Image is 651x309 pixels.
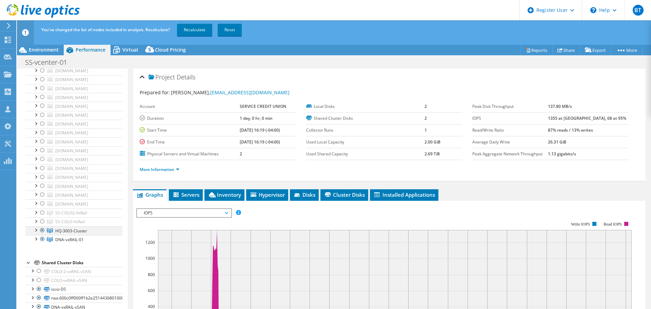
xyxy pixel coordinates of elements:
span: SS-COLO2-VxRail [55,210,87,216]
span: Cloud Pricing [155,46,186,53]
label: Average Daily Write [472,139,548,146]
a: [DOMAIN_NAME] [25,102,122,111]
a: COLO-2-vxRAIL-vSAN [25,267,122,276]
a: HQ-3003-Cluster [25,226,122,235]
text: 1000 [145,255,155,261]
a: [EMAIL_ADDRESS][DOMAIN_NAME] [210,89,290,96]
text: 800 [148,272,155,277]
label: Prepared for: [140,89,170,96]
span: Cluster Disks [324,191,365,198]
span: Inventory [208,191,241,198]
text: Write IOPS [571,222,590,227]
a: SS-COLO-VxRail [25,217,122,226]
span: Environment [29,46,59,53]
span: Servers [172,191,199,198]
text: 1200 [145,239,155,245]
label: IOPS [472,115,548,122]
label: End Time [140,139,239,146]
b: 2.00 GiB [425,139,440,145]
a: COLO-vxRAIL-vSAN [25,276,122,285]
a: [DOMAIN_NAME] [25,93,122,102]
span: [DOMAIN_NAME] [55,130,88,136]
b: SERVICE CREDIT UNION [240,103,286,109]
label: Start Time [140,127,239,134]
a: [DOMAIN_NAME] [25,111,122,120]
label: Peak Aggregate Network Throughput [472,151,548,157]
a: [DOMAIN_NAME] [25,129,122,137]
a: Share [552,45,580,55]
label: Local Disks [306,103,425,110]
span: [DOMAIN_NAME] [55,139,88,145]
span: [DOMAIN_NAME] [55,157,88,162]
label: Used Local Capacity [306,139,425,146]
b: 1 day, 0 hr, 0 min [240,115,273,121]
a: [DOMAIN_NAME] [25,164,122,173]
span: BT [633,5,644,16]
span: SS-COLO-VxRail [55,219,85,225]
div: Shared Cluster Disks [42,259,122,267]
span: You've changed the list of nodes included in analysis. Recalculate? [41,27,170,33]
label: Read/Write Ratio [472,127,548,134]
label: Account [140,103,239,110]
a: [DOMAIN_NAME] [25,75,122,84]
span: [DOMAIN_NAME] [55,192,88,198]
b: 2 [240,151,242,157]
span: [DOMAIN_NAME] [55,103,88,109]
label: Shared Cluster Disks [306,115,425,122]
span: Performance [76,46,105,53]
a: [DOMAIN_NAME] [25,182,122,191]
b: 1 [425,127,427,133]
a: [DOMAIN_NAME] [25,173,122,182]
a: SS-COLO2-VxRail [25,209,122,217]
label: Duration [140,115,239,122]
span: [DOMAIN_NAME] [55,68,88,74]
a: iscsi-DS [25,285,122,294]
span: [DOMAIN_NAME] [55,121,88,127]
a: [DOMAIN_NAME] [25,146,122,155]
span: [DOMAIN_NAME] [55,201,88,207]
span: [DOMAIN_NAME] [55,95,88,100]
span: IOPS [140,209,228,217]
b: [DATE] 16:19 (-04:00) [240,139,280,145]
a: DNA-vxRAIL-01 [25,235,122,244]
span: [DOMAIN_NAME] [55,86,88,92]
b: 1.13 gigabits/s [548,151,576,157]
span: [DOMAIN_NAME] [55,112,88,118]
a: Recalculate [177,24,212,36]
a: [DOMAIN_NAME] [25,155,122,164]
a: [DOMAIN_NAME] [25,84,122,93]
a: Reset [218,24,242,36]
b: 1355 at [GEOGRAPHIC_DATA], 68 at 95% [548,115,626,121]
span: Disks [293,191,315,198]
a: More [611,45,643,55]
h1: SS-vcenter-01 [22,59,78,66]
span: [DOMAIN_NAME] [55,166,88,171]
b: [DATE] 16:19 (-04:00) [240,127,280,133]
a: More Information [140,167,179,172]
span: Project [149,74,175,81]
label: Physical Servers and Virtual Machines [140,151,239,157]
span: [DOMAIN_NAME] [55,148,88,154]
span: Graphs [136,191,163,198]
span: [DOMAIN_NAME] [55,174,88,180]
text: 600 [148,288,155,293]
span: [DOMAIN_NAME] [55,77,88,82]
a: [DOMAIN_NAME] [25,199,122,208]
a: [DOMAIN_NAME] [25,66,122,75]
a: naa.600c0ff000ff1b2e2514436801000000 [25,294,122,303]
span: Hypervisor [250,191,285,198]
label: Used Shared Capacity [306,151,425,157]
a: Export [580,45,611,55]
text: Read IOPS [604,222,622,227]
label: Peak Disk Throughput [472,103,548,110]
label: Collector Runs [306,127,425,134]
span: [PERSON_NAME], [171,89,290,96]
b: 87% reads / 13% writes [548,127,593,133]
span: Details [177,73,195,81]
a: [DOMAIN_NAME] [25,137,122,146]
a: [DOMAIN_NAME] [25,120,122,129]
b: 2.69 TiB [425,151,440,157]
a: [DOMAIN_NAME] [25,191,122,199]
a: Reports [520,45,553,55]
b: 26.31 GiB [548,139,566,145]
